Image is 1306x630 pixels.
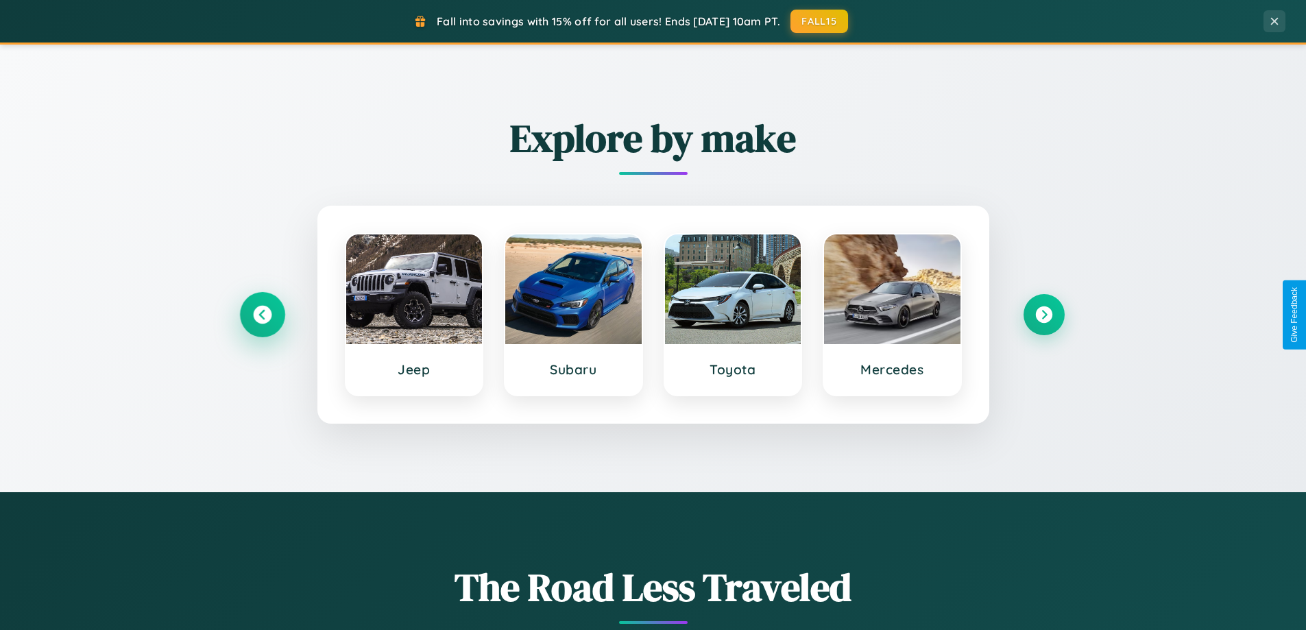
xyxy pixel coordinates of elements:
h1: The Road Less Traveled [242,561,1065,614]
h3: Mercedes [838,361,947,378]
h3: Subaru [519,361,628,378]
div: Give Feedback [1290,287,1299,343]
h3: Jeep [360,361,469,378]
h3: Toyota [679,361,788,378]
span: Fall into savings with 15% off for all users! Ends [DATE] 10am PT. [437,14,780,28]
h2: Explore by make [242,112,1065,165]
button: FALL15 [790,10,848,33]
